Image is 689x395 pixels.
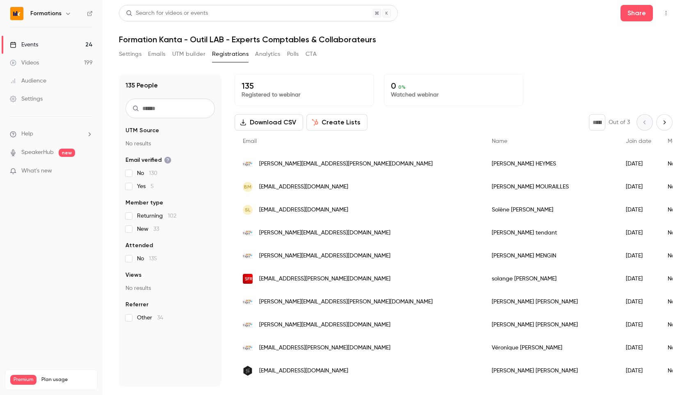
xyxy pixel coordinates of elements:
[168,213,176,219] span: 102
[125,140,215,148] p: No results
[259,183,348,191] span: [EMAIL_ADDRESS][DOMAIN_NAME]
[83,168,93,175] iframe: Noticeable Trigger
[137,255,157,263] span: No
[259,344,390,352] span: [EMAIL_ADDRESS][PERSON_NAME][DOMAIN_NAME]
[21,167,52,175] span: What's new
[609,118,630,126] p: Out of 3
[259,252,390,260] span: [PERSON_NAME][EMAIL_ADDRESS][DOMAIN_NAME]
[10,41,38,49] div: Events
[21,130,33,138] span: Help
[484,152,618,175] div: [PERSON_NAME] HEYMES
[259,298,433,306] span: [PERSON_NAME][EMAIL_ADDRESS][PERSON_NAME][DOMAIN_NAME]
[10,130,93,138] li: help-dropdown-opener
[492,138,507,144] span: Name
[626,138,651,144] span: Join date
[125,156,171,164] span: Email verified
[10,77,46,85] div: Audience
[30,9,62,18] h6: Formations
[10,59,39,67] div: Videos
[244,183,251,191] span: BM
[255,48,281,61] button: Analytics
[243,274,253,284] img: sfr.fr
[245,206,251,214] span: SL
[484,221,618,244] div: [PERSON_NAME] tendant
[119,34,673,44] h1: Formation Kanta - Outil LAB - Experts Comptables & Collaborateurs
[618,175,659,198] div: [DATE]
[212,48,249,61] button: Registrations
[125,199,163,207] span: Member type
[125,80,158,90] h1: 135 People
[484,290,618,313] div: [PERSON_NAME] [PERSON_NAME]
[484,244,618,267] div: [PERSON_NAME] MENGIN
[125,301,148,309] span: Referrer
[137,225,159,233] span: New
[148,48,165,61] button: Emails
[484,359,618,382] div: [PERSON_NAME] [PERSON_NAME]
[151,184,154,189] span: 5
[259,275,390,283] span: [EMAIL_ADDRESS][PERSON_NAME][DOMAIN_NAME]
[621,5,653,21] button: Share
[656,114,673,131] button: Next page
[259,160,433,168] span: [PERSON_NAME][EMAIL_ADDRESS][PERSON_NAME][DOMAIN_NAME]
[243,366,253,376] img: secob.fr
[242,81,367,91] p: 135
[137,314,163,322] span: Other
[157,315,163,321] span: 34
[243,138,257,144] span: Email
[259,229,390,237] span: [PERSON_NAME][EMAIL_ADDRESS][DOMAIN_NAME]
[243,251,253,261] img: figec.fr
[306,114,367,131] button: Create Lists
[59,149,75,157] span: new
[618,267,659,290] div: [DATE]
[10,7,23,20] img: Formations
[243,297,253,307] img: figec.fr
[618,152,659,175] div: [DATE]
[149,256,157,262] span: 135
[243,159,253,169] img: figec.fr
[259,367,348,375] span: [EMAIL_ADDRESS][DOMAIN_NAME]
[618,336,659,359] div: [DATE]
[484,313,618,336] div: [PERSON_NAME] [PERSON_NAME]
[10,95,43,103] div: Settings
[391,91,516,99] p: Watched webinar
[259,206,348,214] span: [EMAIL_ADDRESS][DOMAIN_NAME]
[242,91,367,99] p: Registered to webinar
[484,336,618,359] div: Véronique [PERSON_NAME]
[137,182,154,191] span: Yes
[391,81,516,91] p: 0
[618,290,659,313] div: [DATE]
[243,228,253,238] img: figec.fr
[484,267,618,290] div: solange [PERSON_NAME]
[259,321,390,329] span: [PERSON_NAME][EMAIL_ADDRESS][DOMAIN_NAME]
[41,377,92,383] span: Plan usage
[119,48,141,61] button: Settings
[287,48,299,61] button: Polls
[149,170,157,176] span: 130
[618,244,659,267] div: [DATE]
[306,48,317,61] button: CTA
[153,226,159,232] span: 33
[125,126,215,322] section: facet-groups
[618,359,659,382] div: [DATE]
[21,148,54,157] a: SpeakerHub
[484,175,618,198] div: [PERSON_NAME] MOURAILLES
[484,198,618,221] div: Solène [PERSON_NAME]
[125,126,159,135] span: UTM Source
[618,313,659,336] div: [DATE]
[243,343,253,353] img: figec.fr
[243,320,253,330] img: figec.fr
[125,271,141,279] span: Views
[618,221,659,244] div: [DATE]
[126,9,208,18] div: Search for videos or events
[235,114,303,131] button: Download CSV
[137,169,157,177] span: No
[125,284,215,292] p: No results
[125,241,153,250] span: Attended
[10,375,37,385] span: Premium
[172,48,205,61] button: UTM builder
[398,84,406,90] span: 0 %
[137,212,176,220] span: Returning
[618,198,659,221] div: [DATE]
